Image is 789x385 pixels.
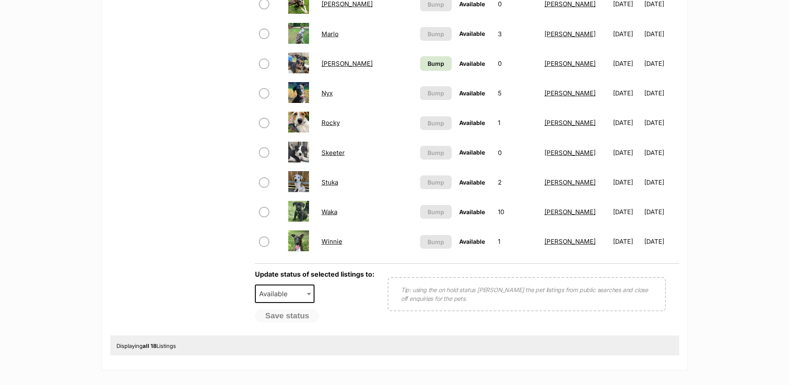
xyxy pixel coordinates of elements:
a: [PERSON_NAME] [544,149,596,157]
a: Nyx [322,89,333,97]
span: Bump [428,148,444,157]
span: Available [256,288,296,300]
span: Available [255,285,315,303]
span: Available [459,208,485,215]
td: 10 [495,197,540,226]
a: [PERSON_NAME] [322,60,373,67]
td: 1 [495,227,540,256]
td: [DATE] [610,138,643,167]
td: [DATE] [610,168,643,197]
td: [DATE] [610,108,643,137]
span: Bump [428,59,444,68]
a: Marlo [322,30,339,38]
span: Bump [428,178,444,187]
p: Tip: using the on hold status [PERSON_NAME] the pet listings from public searches and close off e... [401,285,653,303]
td: 2 [495,168,540,197]
td: [DATE] [644,20,678,48]
span: Bump [428,207,444,216]
td: [DATE] [644,227,678,256]
span: Bump [428,119,444,127]
a: Bump [420,56,452,71]
td: [DATE] [610,197,643,226]
a: [PERSON_NAME] [544,30,596,38]
span: Displaying Listings [116,342,176,349]
td: [DATE] [610,227,643,256]
td: 3 [495,20,540,48]
span: Available [459,60,485,67]
span: Available [459,90,485,97]
td: [DATE] [644,108,678,137]
a: [PERSON_NAME] [544,89,596,97]
td: [DATE] [610,20,643,48]
td: [DATE] [644,49,678,78]
span: Bump [428,89,444,97]
span: Available [459,149,485,156]
td: [DATE] [610,49,643,78]
span: Bump [428,30,444,38]
a: Winnie [322,237,342,245]
button: Bump [420,146,452,160]
button: Bump [420,175,452,189]
td: 0 [495,49,540,78]
a: [PERSON_NAME] [544,178,596,186]
td: [DATE] [644,168,678,197]
a: Waka [322,208,337,216]
td: 1 [495,108,540,137]
label: Update status of selected listings to: [255,270,374,278]
a: [PERSON_NAME] [544,237,596,245]
span: Available [459,119,485,126]
button: Save status [255,309,320,322]
a: Rocky [322,119,340,127]
a: Stuka [322,178,338,186]
td: [DATE] [610,79,643,107]
a: Skeeter [322,149,345,157]
button: Bump [420,205,452,219]
span: Bump [428,237,444,246]
button: Bump [420,235,452,249]
strong: all 18 [143,342,156,349]
td: [DATE] [644,197,678,226]
span: Available [459,179,485,186]
a: [PERSON_NAME] [544,60,596,67]
td: [DATE] [644,138,678,167]
span: Available [459,238,485,245]
a: [PERSON_NAME] [544,119,596,127]
span: Available [459,0,485,7]
td: [DATE] [644,79,678,107]
span: Available [459,30,485,37]
button: Bump [420,86,452,100]
td: 5 [495,79,540,107]
button: Bump [420,116,452,130]
a: [PERSON_NAME] [544,208,596,216]
button: Bump [420,27,452,41]
td: 0 [495,138,540,167]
